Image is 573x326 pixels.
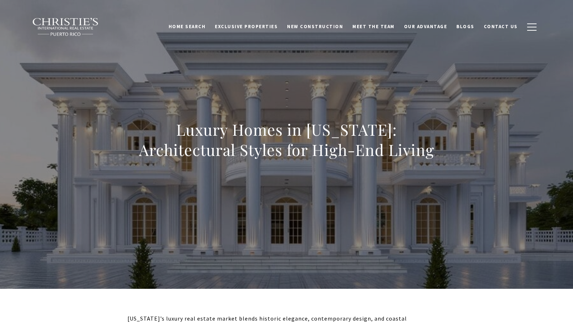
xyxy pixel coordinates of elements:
span: Our Advantage [404,23,447,30]
a: Exclusive Properties [210,20,282,34]
span: New Construction [287,23,343,30]
img: Christie's International Real Estate black text logo [32,18,99,36]
a: New Construction [282,20,348,34]
span: Exclusive Properties [215,23,278,30]
a: Home Search [164,20,210,34]
a: Blogs [452,20,479,34]
h1: Luxury Homes in [US_STATE]: Architectural Styles for High-End Living [127,119,446,160]
a: Our Advantage [399,20,452,34]
span: Contact Us [484,23,518,30]
span: Blogs [456,23,474,30]
a: Meet the Team [348,20,399,34]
